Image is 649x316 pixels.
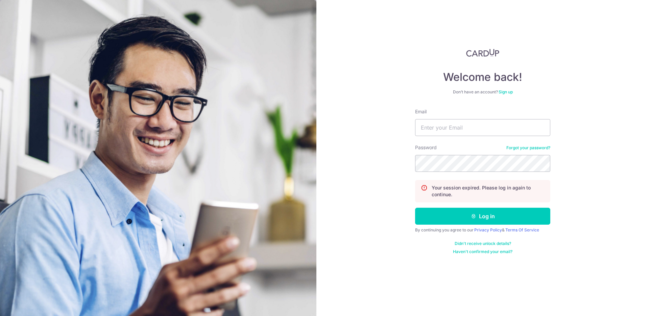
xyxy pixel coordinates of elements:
[415,227,550,233] div: By continuing you agree to our &
[466,49,499,57] img: CardUp Logo
[415,208,550,225] button: Log in
[506,145,550,151] a: Forgot your password?
[499,89,513,94] a: Sign up
[415,89,550,95] div: Don’t have an account?
[415,144,437,151] label: Password
[415,108,427,115] label: Email
[505,227,539,232] a: Terms Of Service
[415,70,550,84] h4: Welcome back!
[432,184,545,198] p: Your session expired. Please log in again to continue.
[415,119,550,136] input: Enter your Email
[455,241,511,246] a: Didn't receive unlock details?
[453,249,512,254] a: Haven't confirmed your email?
[474,227,502,232] a: Privacy Policy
